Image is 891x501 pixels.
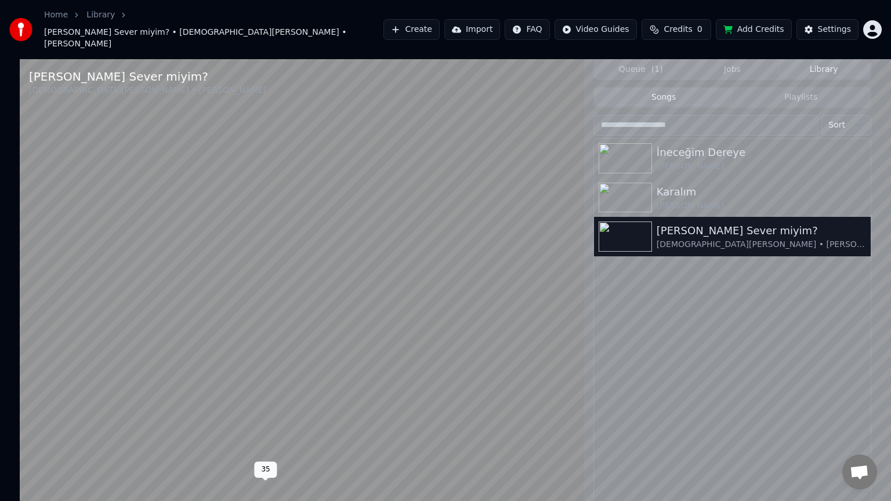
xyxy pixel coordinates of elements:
[657,144,866,161] div: İneceğim Dereye
[657,161,866,172] div: [PERSON_NAME]
[44,9,383,50] nav: breadcrumb
[651,64,663,75] span: ( 1 )
[732,89,870,106] button: Playlists
[29,85,266,96] div: [DEMOGRAPHIC_DATA][PERSON_NAME] • [PERSON_NAME]
[716,19,792,40] button: Add Credits
[657,184,866,200] div: Karalım
[828,119,845,131] span: Sort
[595,61,687,78] button: Queue
[555,19,637,40] button: Video Guides
[657,223,866,239] div: [PERSON_NAME] Sever miyim?
[254,462,277,478] div: 35
[697,24,702,35] span: 0
[687,61,778,78] button: Jobs
[818,24,851,35] div: Settings
[86,9,115,21] a: Library
[842,455,877,489] div: Açık sohbet
[44,27,383,50] span: [PERSON_NAME] Sever miyim? • [DEMOGRAPHIC_DATA][PERSON_NAME] • [PERSON_NAME]
[778,61,870,78] button: Library
[595,89,733,106] button: Songs
[444,19,500,40] button: Import
[642,19,711,40] button: Credits0
[657,239,866,251] div: [DEMOGRAPHIC_DATA][PERSON_NAME] • [PERSON_NAME]
[657,200,866,212] div: [PERSON_NAME]
[9,18,32,41] img: youka
[505,19,549,40] button: FAQ
[383,19,440,40] button: Create
[44,9,68,21] a: Home
[29,68,266,85] div: [PERSON_NAME] Sever miyim?
[664,24,692,35] span: Credits
[796,19,859,40] button: Settings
